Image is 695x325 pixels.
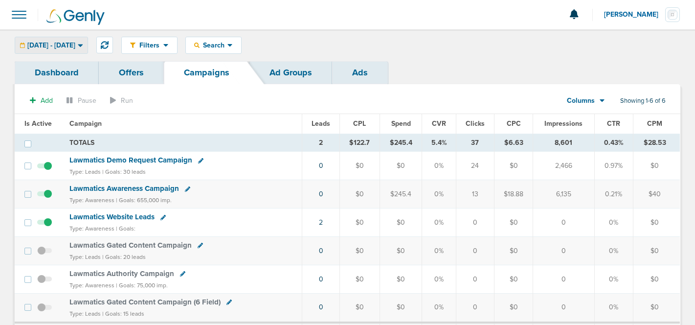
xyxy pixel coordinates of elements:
[319,303,323,311] a: 0
[494,209,533,237] td: $0
[69,119,102,128] span: Campaign
[456,180,494,209] td: 13
[432,119,446,128] span: CVR
[200,41,227,49] span: Search
[69,197,114,204] small: Type: Awareness
[41,96,53,105] span: Add
[422,152,456,180] td: 0%
[594,180,633,209] td: 0.21%
[15,61,99,84] a: Dashboard
[116,282,168,289] small: | Goals: 75,000 imp.
[24,119,52,128] span: Is Active
[380,134,422,152] td: $245.4
[69,212,155,221] span: Lawmatics Website Leads
[69,254,101,260] small: Type: Leads
[647,119,662,128] span: CPM
[116,197,172,204] small: | Goals: 655,000 imp.
[507,119,521,128] span: CPC
[46,9,105,25] img: Genly
[340,209,380,237] td: $0
[533,237,595,265] td: 0
[340,180,380,209] td: $0
[594,134,633,152] td: 0.43%
[456,209,494,237] td: 0
[422,209,456,237] td: 0%
[319,218,323,227] a: 2
[544,119,583,128] span: Impressions
[594,209,633,237] td: 0%
[319,275,323,283] a: 0
[567,96,595,106] span: Columns
[249,61,332,84] a: Ad Groups
[456,134,494,152] td: 37
[633,152,680,180] td: $0
[633,293,680,322] td: $0
[456,293,494,322] td: 0
[633,180,680,209] td: $40
[353,119,366,128] span: CPL
[594,293,633,322] td: 0%
[69,168,101,175] small: Type: Leads
[99,61,164,84] a: Offers
[319,247,323,255] a: 0
[340,134,380,152] td: $122.7
[340,237,380,265] td: $0
[533,209,595,237] td: 0
[494,237,533,265] td: $0
[391,119,411,128] span: Spend
[135,41,163,49] span: Filters
[422,134,456,152] td: 5.4%
[164,61,249,84] a: Campaigns
[607,119,620,128] span: CTR
[102,168,146,175] small: | Goals: 30 leads
[69,156,192,164] span: Lawmatics Demo Request Campaign
[494,293,533,322] td: $0
[533,180,595,209] td: 6,135
[380,209,422,237] td: $0
[24,93,58,108] button: Add
[332,61,388,84] a: Ads
[494,152,533,180] td: $0
[69,241,192,250] span: Lawmatics Gated Content Campaign
[102,310,144,317] small: | Goals: 15 leads
[456,237,494,265] td: 0
[633,265,680,293] td: $0
[69,298,221,306] span: Lawmatics Gated Content Campaign (6 Field)
[312,119,330,128] span: Leads
[633,237,680,265] td: $0
[69,282,114,289] small: Type: Awareness
[422,265,456,293] td: 0%
[380,152,422,180] td: $0
[533,152,595,180] td: 2,466
[380,180,422,209] td: $245.4
[594,237,633,265] td: 0%
[422,180,456,209] td: 0%
[633,209,680,237] td: $0
[340,293,380,322] td: $0
[633,134,680,152] td: $28.53
[466,119,485,128] span: Clicks
[27,42,75,49] span: [DATE] - [DATE]
[422,237,456,265] td: 0%
[380,265,422,293] td: $0
[620,97,666,105] span: Showing 1-6 of 6
[340,265,380,293] td: $0
[533,265,595,293] td: 0
[319,190,323,198] a: 0
[494,265,533,293] td: $0
[64,134,302,152] td: TOTALS
[456,265,494,293] td: 0
[319,162,323,170] a: 0
[69,184,179,193] span: Lawmatics Awareness Campaign
[69,225,114,232] small: Type: Awareness
[594,265,633,293] td: 0%
[604,11,665,18] span: [PERSON_NAME]
[456,152,494,180] td: 24
[494,134,533,152] td: $6.63
[69,269,174,278] span: Lawmatics Authority Campaign
[69,310,101,317] small: Type: Leads
[116,225,135,232] small: | Goals:
[494,180,533,209] td: $18.88
[533,134,595,152] td: 8,601
[340,152,380,180] td: $0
